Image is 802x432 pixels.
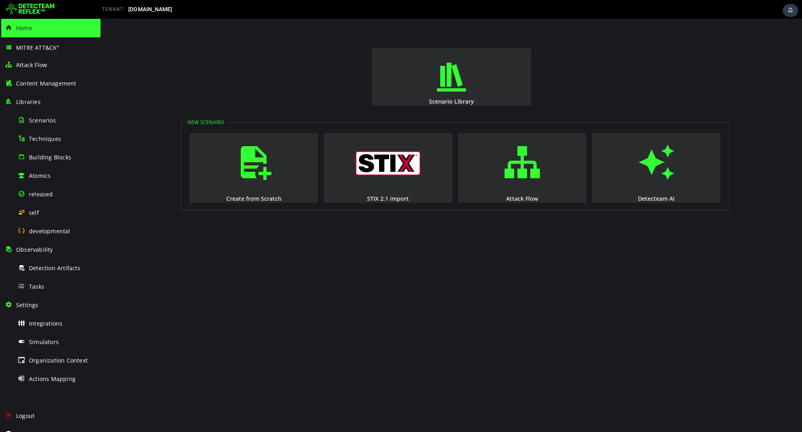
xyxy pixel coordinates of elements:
span: released [29,190,53,198]
button: Detecteam AI [491,114,620,184]
span: Observability [16,246,53,253]
span: Logout [16,412,35,420]
span: developmental [29,227,70,235]
legend: New Scenario [84,100,127,107]
span: self [29,209,39,216]
button: STIX 2.1 import [223,114,352,184]
span: Home [16,24,32,32]
img: logo_stix.svg [255,132,320,157]
span: Scenarios [29,116,56,124]
span: Detection Artifacts [29,264,80,272]
span: Actions Mapping [29,375,76,383]
button: Scenario Library [271,29,431,87]
span: Attack Flow [16,61,47,69]
span: Building Blocks [29,153,71,161]
div: Create from Scratch [88,176,218,184]
span: Techniques [29,135,61,143]
div: Attack Flow [357,176,487,184]
div: STIX 2.1 import [222,176,353,184]
img: Detecteam logo [6,3,55,16]
span: Tasks [29,283,44,290]
span: Settings [16,301,39,309]
span: [DOMAIN_NAME] [128,6,172,12]
div: Task Notifications [783,4,798,17]
button: Create from Scratch [89,114,217,184]
div: Scenario Library [271,79,431,87]
span: Libraries [16,98,41,106]
span: TENANT: [102,6,125,12]
span: MITRE ATT&CK [16,44,59,51]
div: Detecteam AI [490,176,621,184]
span: Integrations [29,320,62,327]
button: Attack Flow [357,114,486,184]
span: Atomics [29,172,51,179]
span: Content Management [16,79,76,87]
span: Simulators [29,338,59,346]
span: Organization Context [29,357,88,364]
sup: ® [57,45,59,48]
